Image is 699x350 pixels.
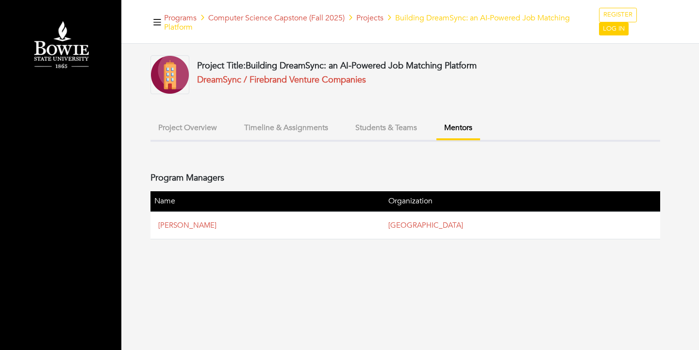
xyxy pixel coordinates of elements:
[150,117,225,138] button: Project Overview
[436,117,480,140] button: Mentors
[208,13,345,23] a: Computer Science Capstone (Fall 2025)
[388,220,463,230] a: [GEOGRAPHIC_DATA]
[599,8,637,22] a: REGISTER
[150,191,384,211] th: Name
[246,60,477,72] span: Building DreamSync: an AI-Powered Job Matching Platform
[197,61,477,71] h4: Project Title:
[384,191,660,211] th: Organization
[150,55,189,94] img: Company-Icon-7f8a26afd1715722aa5ae9dc11300c11ceeb4d32eda0db0d61c21d11b95ecac6.png
[164,13,570,33] span: Building DreamSync: an AI-Powered Job Matching Platform
[236,117,336,138] button: Timeline & Assignments
[197,74,366,86] a: DreamSync / Firebrand Venture Companies
[164,13,197,23] a: Programs
[356,13,383,23] a: Projects
[599,22,629,36] a: LOG IN
[158,220,216,230] a: [PERSON_NAME]
[10,17,112,74] img: Bowie%20State%20University%20Logo.png
[348,117,425,138] button: Students & Teams
[150,173,224,183] h4: Program Managers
